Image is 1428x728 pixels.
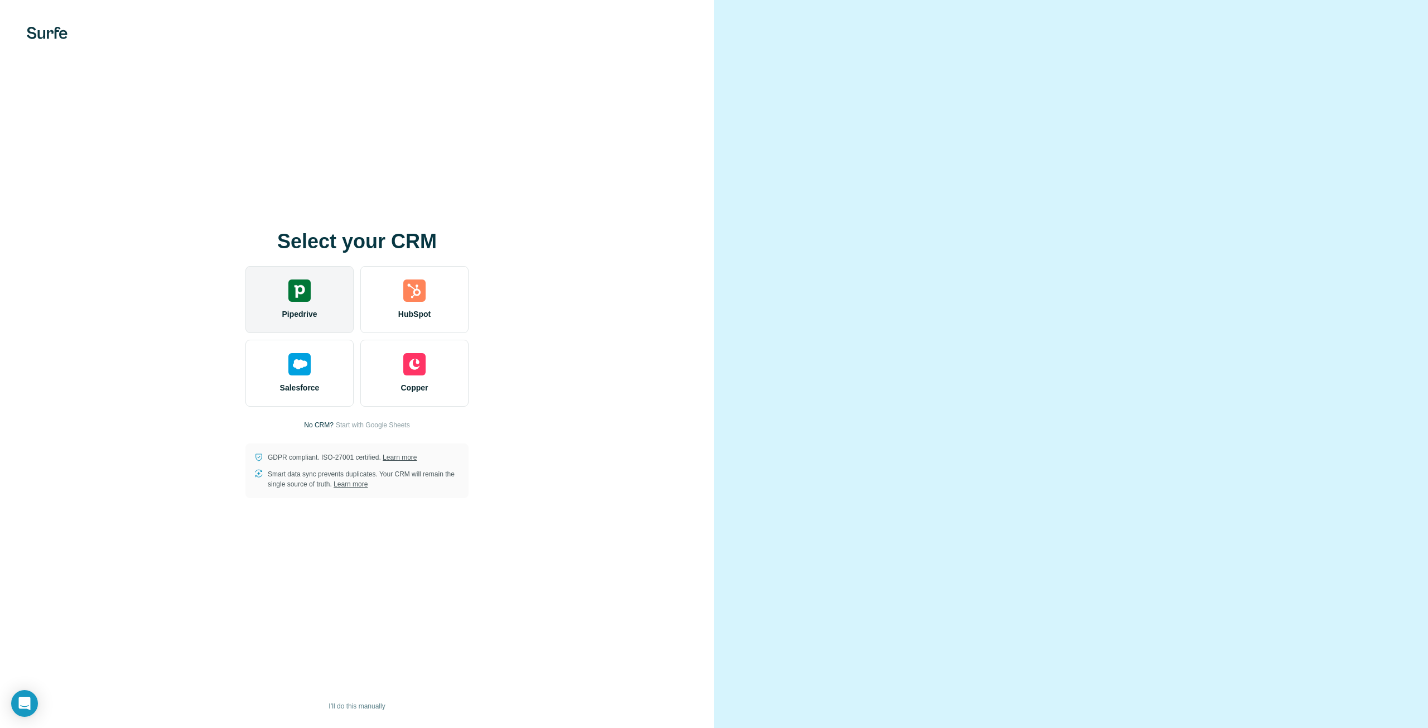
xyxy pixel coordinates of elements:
[401,382,428,393] span: Copper
[383,454,417,461] a: Learn more
[282,308,317,320] span: Pipedrive
[334,480,368,488] a: Learn more
[27,27,67,39] img: Surfe's logo
[304,420,334,430] p: No CRM?
[321,698,393,715] button: I’ll do this manually
[268,469,460,489] p: Smart data sync prevents duplicates. Your CRM will remain the single source of truth.
[336,420,410,430] button: Start with Google Sheets
[268,452,417,462] p: GDPR compliant. ISO-27001 certified.
[245,230,469,253] h1: Select your CRM
[280,382,320,393] span: Salesforce
[288,353,311,375] img: salesforce's logo
[288,279,311,302] img: pipedrive's logo
[329,701,385,711] span: I’ll do this manually
[403,279,426,302] img: hubspot's logo
[403,353,426,375] img: copper's logo
[11,690,38,717] div: Open Intercom Messenger
[398,308,431,320] span: HubSpot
